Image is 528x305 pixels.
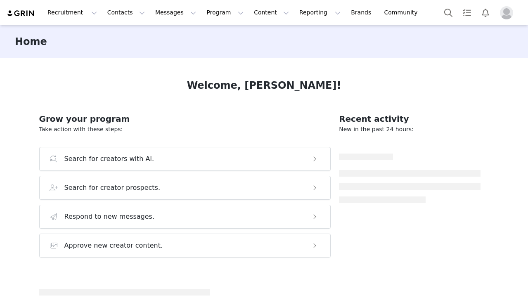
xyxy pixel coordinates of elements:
button: Approve new creator content. [39,234,331,258]
a: Community [379,3,426,22]
a: Tasks [458,3,476,22]
button: Contacts [102,3,150,22]
h3: Search for creator prospects. [64,183,161,193]
button: Notifications [476,3,495,22]
button: Search for creators with AI. [39,147,331,171]
a: Brands [346,3,379,22]
button: Respond to new messages. [39,205,331,229]
img: grin logo [7,9,36,17]
button: Recruitment [43,3,102,22]
h3: Home [15,34,47,49]
button: Program [201,3,249,22]
p: Take action with these steps: [39,125,331,134]
button: Search for creator prospects. [39,176,331,200]
h1: Welcome, [PERSON_NAME]! [187,78,341,93]
h3: Search for creators with AI. [64,154,154,164]
img: placeholder-profile.jpg [500,6,513,19]
button: Content [249,3,294,22]
h3: Approve new creator content. [64,241,163,251]
h2: Grow your program [39,113,331,125]
button: Reporting [294,3,346,22]
p: New in the past 24 hours: [339,125,481,134]
h2: Recent activity [339,113,481,125]
button: Search [439,3,457,22]
h3: Respond to new messages. [64,212,155,222]
button: Profile [495,6,521,19]
button: Messages [150,3,201,22]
